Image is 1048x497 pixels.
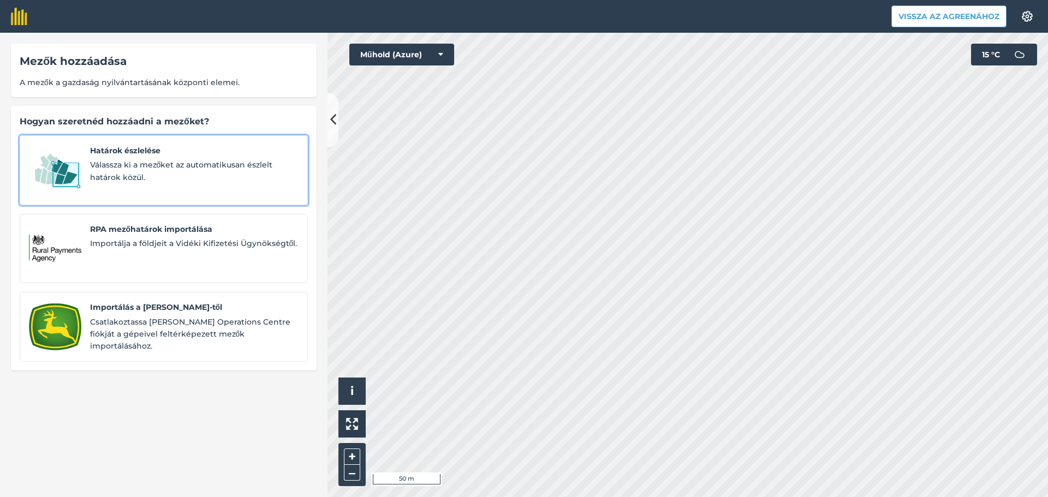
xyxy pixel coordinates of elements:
font: Csatlakoztassa [PERSON_NAME] Operations Centre fiókját a gépeivel feltérképezett mezők importálás... [90,317,290,351]
a: Határok észleléseHatárok észleléseVálassza ki a mezőket az automatikusan észlelt határok közül. [20,135,308,205]
font: ° [991,50,995,59]
img: fieldmargin logó [11,8,27,25]
button: Vissza az Agreenához [891,5,1007,27]
button: 15 °C [971,44,1037,65]
img: Fogaskerék ikon [1021,11,1034,22]
button: – [344,465,360,481]
img: Importálás a John Deere-től [29,301,81,352]
img: RPA mezőhatárok importálása [29,223,81,274]
font: Vissza az Agreenához [898,11,999,21]
a: Importálás a John Deere-tőlImportálás a [PERSON_NAME]-tőlCsatlakoztassa [PERSON_NAME] Operations ... [20,292,308,362]
img: Határok észlelése [29,145,81,196]
font: A mezők a gazdaság nyilvántartásának központi elemei. [20,77,240,87]
a: RPA mezőhatárok importálásaRPA mezőhatárok importálásaImportálja a földjeit a Vidéki Kifizetési Ü... [20,214,308,284]
font: RPA mezőhatárok importálása [90,224,213,234]
font: 15 [982,50,989,59]
font: Válassza ki a mezőket az automatikusan észlelt határok közül. [90,160,273,182]
font: Importálja a földjeit a Vidéki Kifizetési Ügynökségtől. [90,238,297,248]
font: C [995,50,1000,59]
font: Importálás a [PERSON_NAME]-től [90,302,223,312]
img: Négy nyíl, egy balra fent, egy jobbra fent, egy jobbra lent és az utolsó balra lent mutat [346,418,358,430]
img: svg+xml;base64,PD94bWwgdmVyc2lvbj0iMS4wIiBlbmNvZGluZz0idXRmLTgiPz4KPCEtLSBHZW5lcmF0b3I6IEFkb2JlIE... [1009,44,1031,65]
font: Határok észlelése [90,146,160,155]
span: i [350,384,354,398]
button: + [344,448,360,465]
font: Műhold (Azure) [360,50,422,59]
button: i [338,378,366,405]
font: Mezők hozzáadása [20,55,127,68]
font: Hogyan szeretnéd hozzáadni a mezőket? [20,116,209,127]
button: Műhold (Azure) [349,44,454,65]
